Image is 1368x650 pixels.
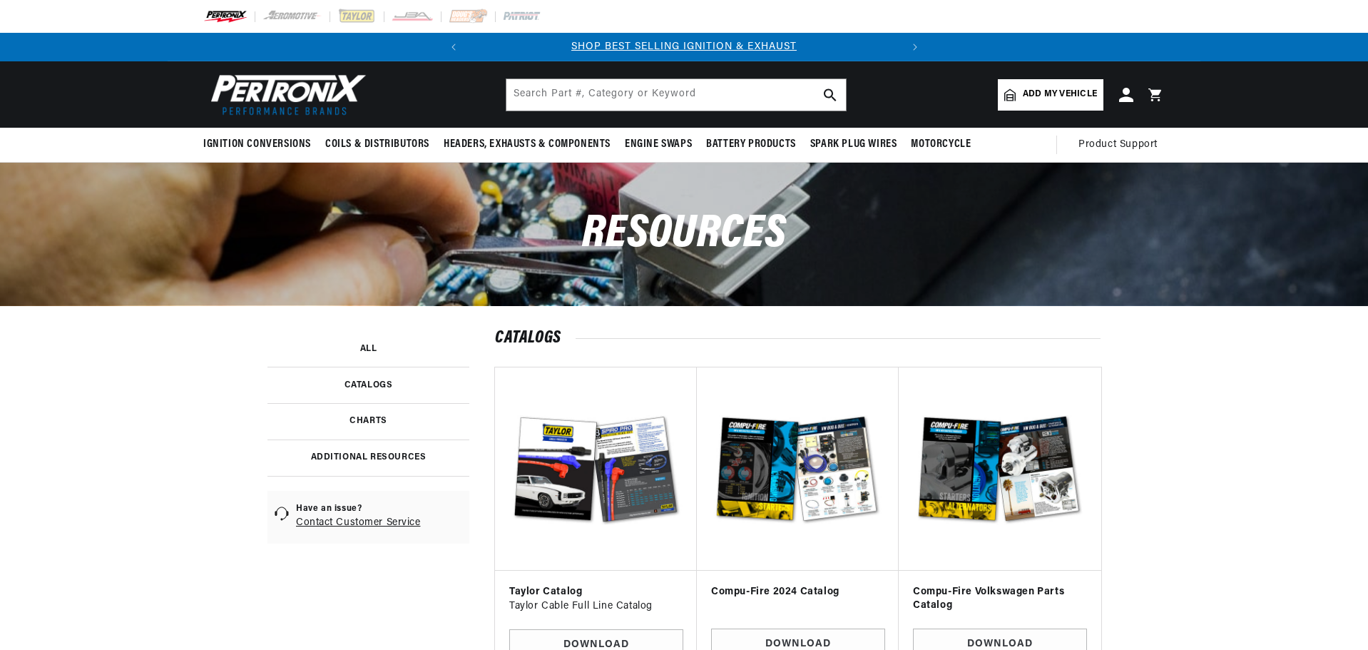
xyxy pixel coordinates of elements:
[904,128,978,161] summary: Motorcycle
[901,33,929,61] button: Translation missing: en.sections.announcements.next_announcement
[509,599,683,614] p: Taylor Cable Full Line Catalog
[711,585,885,599] h3: Compu-Fire 2024 Catalog
[699,128,803,161] summary: Battery Products
[913,382,1087,556] img: Compu-Fire Volkswagen Parts Catalog
[1078,128,1165,162] summary: Product Support
[1078,137,1158,153] span: Product Support
[571,41,797,52] a: SHOP BEST SELLING IGNITION & EXHAUST
[706,137,796,152] span: Battery Products
[582,211,786,258] span: Resources
[203,128,318,161] summary: Ignition Conversions
[998,79,1103,111] a: Add my vehicle
[325,137,429,152] span: Coils & Distributors
[911,137,971,152] span: Motorcycle
[625,137,692,152] span: Engine Swaps
[318,128,437,161] summary: Coils & Distributors
[506,79,846,111] input: Search Part #, Category or Keyword
[296,517,420,528] a: Contact Customer Service
[203,70,367,119] img: Pertronix
[439,33,468,61] button: Translation missing: en.sections.announcements.previous_announcement
[913,585,1087,613] h3: Compu-Fire Volkswagen Parts Catalog
[618,128,699,161] summary: Engine Swaps
[711,382,885,556] img: Compu-Fire 2024 Catalog
[203,137,311,152] span: Ignition Conversions
[468,39,901,55] div: 1 of 2
[444,137,611,152] span: Headers, Exhausts & Components
[509,585,683,599] h3: Taylor Catalog
[509,382,683,556] img: Taylor Catalog
[437,128,618,161] summary: Headers, Exhausts & Components
[296,503,420,515] span: Have an issue?
[1023,88,1097,101] span: Add my vehicle
[810,137,897,152] span: Spark Plug Wires
[495,331,1101,345] h2: catalogs
[815,79,846,111] button: search button
[803,128,904,161] summary: Spark Plug Wires
[468,39,901,55] div: Announcement
[168,33,1200,61] slideshow-component: Translation missing: en.sections.announcements.announcement_bar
